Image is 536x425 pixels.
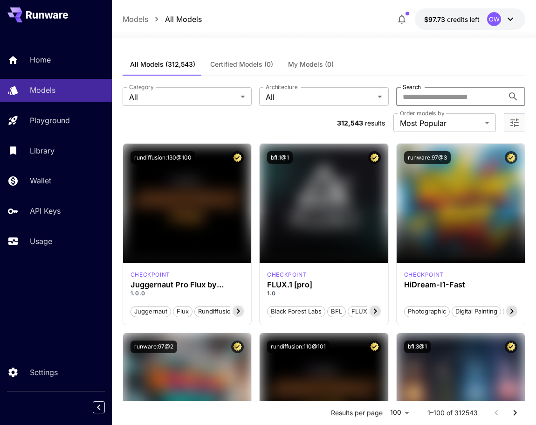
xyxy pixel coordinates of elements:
button: runware:97@3 [404,151,451,164]
span: All Models (312,543) [130,60,195,69]
button: rundiffusion:130@100 [131,151,195,164]
button: BFL [327,305,346,317]
button: bfl:3@1 [404,341,431,353]
div: fluxpro [267,271,307,279]
button: Collapse sidebar [93,401,105,413]
button: Certified Model – Vetted for best performance and includes a commercial license. [231,341,244,353]
span: Black Forest Labs [268,307,325,316]
div: HiDream Fast [404,271,444,279]
p: Wallet [30,175,51,186]
span: credits left [447,15,480,23]
button: bfl:1@1 [267,151,293,164]
a: Models [123,14,148,25]
span: flux [173,307,192,316]
button: Black Forest Labs [267,305,325,317]
span: All [266,91,374,103]
p: 1.0.0 [131,289,244,298]
p: checkpoint [131,271,170,279]
button: rundiffusion:110@101 [267,341,330,353]
span: rundiffusion [195,307,238,316]
div: Collapse sidebar [100,399,112,416]
button: Open more filters [509,117,520,129]
p: checkpoint [404,271,444,279]
label: Order models by [400,109,444,117]
span: Most Popular [400,118,481,129]
p: 1–100 of 312543 [427,408,478,418]
div: FLUX.1 D [131,271,170,279]
a: All Models [165,14,202,25]
nav: breadcrumb [123,14,202,25]
button: runware:97@2 [131,341,177,353]
label: Architecture [266,83,297,91]
label: Category [129,83,154,91]
div: OW [487,12,501,26]
p: API Keys [30,205,61,216]
button: Photographic [404,305,450,317]
div: $97.72844 [424,14,480,24]
h3: Juggernaut Pro Flux by RunDiffusion [131,280,244,289]
button: Certified Model – Vetted for best performance and includes a commercial license. [231,151,244,164]
label: Search [403,83,421,91]
button: $97.72844OW [415,8,525,30]
span: Photographic [405,307,449,316]
p: 1.0 [267,289,381,298]
span: My Models (0) [288,60,334,69]
h3: HiDream-I1-Fast [404,280,518,289]
span: Certified Models (0) [210,60,273,69]
button: flux [173,305,192,317]
p: Library [30,145,55,156]
p: Home [30,54,51,65]
button: juggernaut [131,305,171,317]
button: Digital Painting [452,305,501,317]
button: Certified Model – Vetted for best performance and includes a commercial license. [505,151,517,164]
p: checkpoint [267,271,307,279]
span: results [365,119,385,127]
span: $97.73 [424,15,447,23]
p: Settings [30,367,58,378]
button: FLUX.1 [pro] [348,305,391,317]
span: BFL [328,307,345,316]
p: Usage [30,236,52,247]
span: 312,543 [337,119,363,127]
button: Certified Model – Vetted for best performance and includes a commercial license. [505,341,517,353]
span: All [129,91,237,103]
button: Certified Model – Vetted for best performance and includes a commercial license. [368,341,381,353]
span: Digital Painting [452,307,501,316]
p: Playground [30,115,70,126]
span: juggernaut [131,307,171,316]
p: Models [30,84,55,96]
button: Go to next page [506,404,524,422]
div: 100 [386,406,412,419]
h3: FLUX.1 [pro] [267,280,381,289]
span: FLUX.1 [pro] [348,307,391,316]
button: Certified Model – Vetted for best performance and includes a commercial license. [368,151,381,164]
button: rundiffusion [194,305,238,317]
p: Results per page [331,408,383,418]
